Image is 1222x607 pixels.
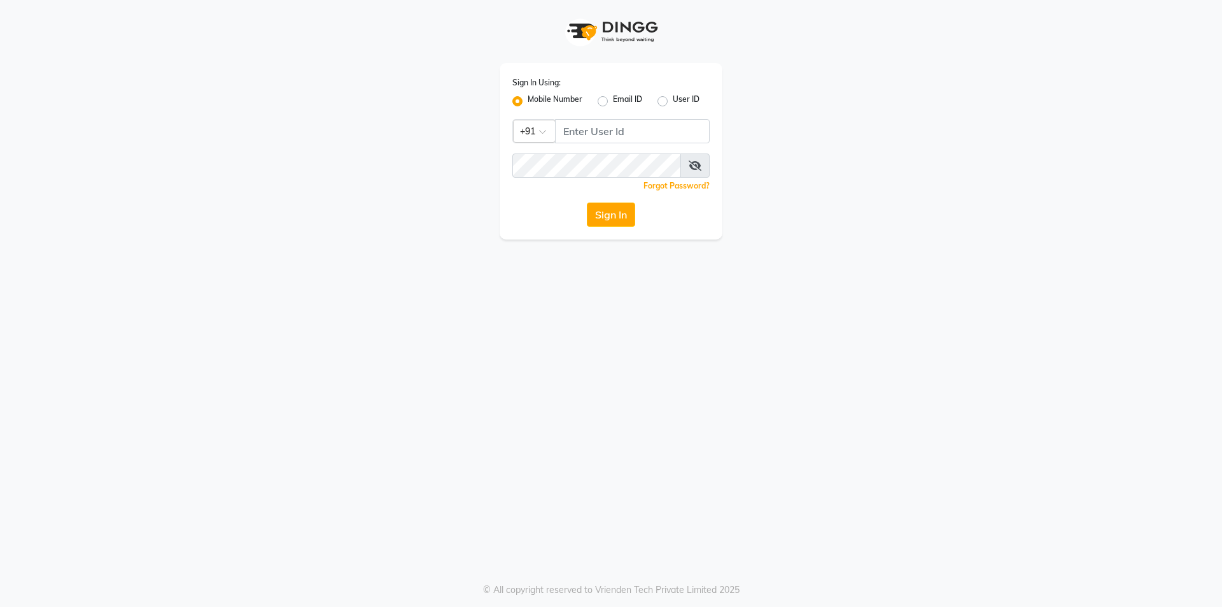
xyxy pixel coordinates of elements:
label: Sign In Using: [512,77,561,89]
input: Username [512,154,681,178]
label: Email ID [613,94,642,109]
label: Mobile Number [528,94,582,109]
img: logo1.svg [560,13,662,50]
label: User ID [673,94,699,109]
button: Sign In [587,203,635,227]
input: Username [555,119,710,143]
a: Forgot Password? [643,181,710,190]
